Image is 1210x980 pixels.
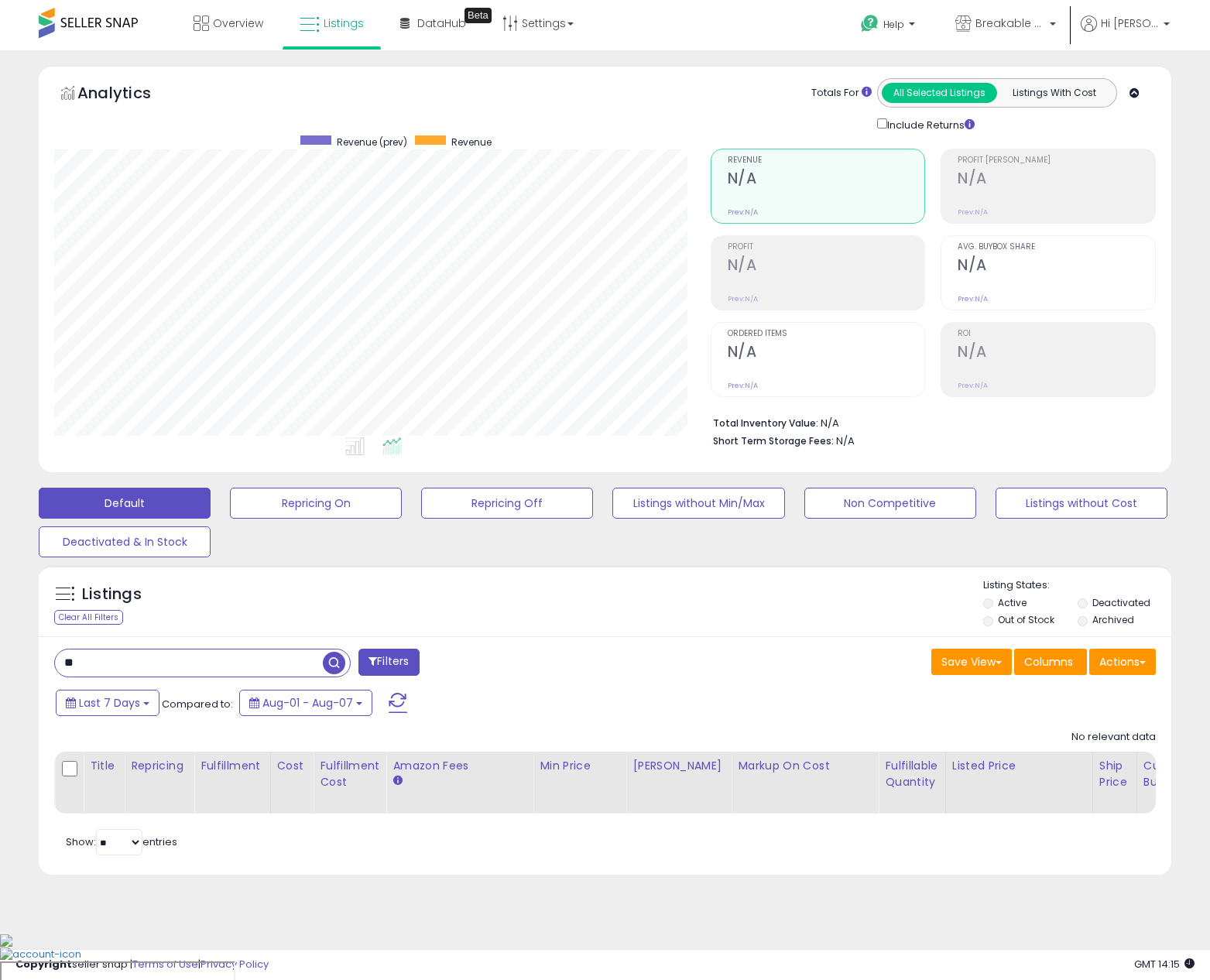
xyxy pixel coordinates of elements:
[996,488,1167,519] button: Listings without Cost
[277,758,307,774] div: Cost
[1081,15,1170,50] a: Hi [PERSON_NAME]
[612,488,784,519] button: Listings without Min/Max
[540,758,619,774] div: Min Price
[90,758,118,774] div: Title
[131,758,187,774] div: Repricing
[1014,649,1087,675] button: Columns
[952,758,1086,774] div: Listed Price
[1092,596,1150,609] label: Deactivated
[728,256,925,277] h2: N/A
[201,758,263,774] div: Fulfillment
[1071,730,1156,745] div: No relevant data
[866,115,993,133] div: Include Returns
[320,758,379,790] div: Fulfillment Cost
[79,695,140,711] span: Last 7 Days
[958,330,1155,338] span: ROI
[392,758,526,774] div: Amazon Fees
[239,690,372,716] button: Aug-01 - Aug-07
[728,170,925,190] h2: N/A
[804,488,976,519] button: Non Competitive
[958,256,1155,277] h2: N/A
[860,14,879,33] i: Get Help
[417,15,466,31] span: DataHub
[996,83,1112,103] button: Listings With Cost
[1099,758,1130,790] div: Ship Price
[958,243,1155,252] span: Avg. Buybox Share
[931,649,1012,675] button: Save View
[39,526,211,557] button: Deactivated & In Stock
[983,578,1171,593] p: Listing States:
[958,207,988,217] small: Prev: N/A
[883,18,904,31] span: Help
[39,488,211,519] button: Default
[728,156,925,165] span: Revenue
[162,697,233,711] span: Compared to:
[337,135,407,149] span: Revenue (prev)
[882,83,997,103] button: All Selected Listings
[728,207,758,217] small: Prev: N/A
[358,649,419,676] button: Filters
[811,86,872,101] div: Totals For
[958,294,988,303] small: Prev: N/A
[728,294,758,303] small: Prev: N/A
[262,695,353,711] span: Aug-01 - Aug-07
[998,613,1054,626] label: Out of Stock
[324,15,364,31] span: Listings
[56,690,159,716] button: Last 7 Days
[728,243,925,252] span: Profit
[213,15,263,31] span: Overview
[230,488,402,519] button: Repricing On
[848,2,931,50] a: Help
[1089,649,1156,675] button: Actions
[82,584,142,605] h5: Listings
[836,433,855,448] span: N/A
[54,610,123,625] div: Clear All Filters
[958,381,988,390] small: Prev: N/A
[975,15,1045,31] span: Breakable ([GEOGRAPHIC_DATA])
[1101,15,1159,31] span: Hi [PERSON_NAME]
[728,381,758,390] small: Prev: N/A
[632,758,725,774] div: [PERSON_NAME]
[713,416,818,430] b: Total Inventory Value:
[77,82,181,108] h5: Analytics
[451,135,492,149] span: Revenue
[1024,654,1073,670] span: Columns
[958,343,1155,364] h2: N/A
[713,434,834,447] b: Short Term Storage Fees:
[728,343,925,364] h2: N/A
[958,156,1155,165] span: Profit [PERSON_NAME]
[728,330,925,338] span: Ordered Items
[464,8,492,23] div: Tooltip anchor
[732,752,879,814] th: The percentage added to the cost of goods (COGS) that forms the calculator for Min & Max prices.
[1092,613,1134,626] label: Archived
[713,413,1144,431] li: N/A
[392,774,402,788] small: Amazon Fees.
[738,758,872,774] div: Markup on Cost
[998,596,1027,609] label: Active
[958,170,1155,190] h2: N/A
[421,488,593,519] button: Repricing Off
[66,834,177,849] span: Show: entries
[885,758,938,790] div: Fulfillable Quantity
